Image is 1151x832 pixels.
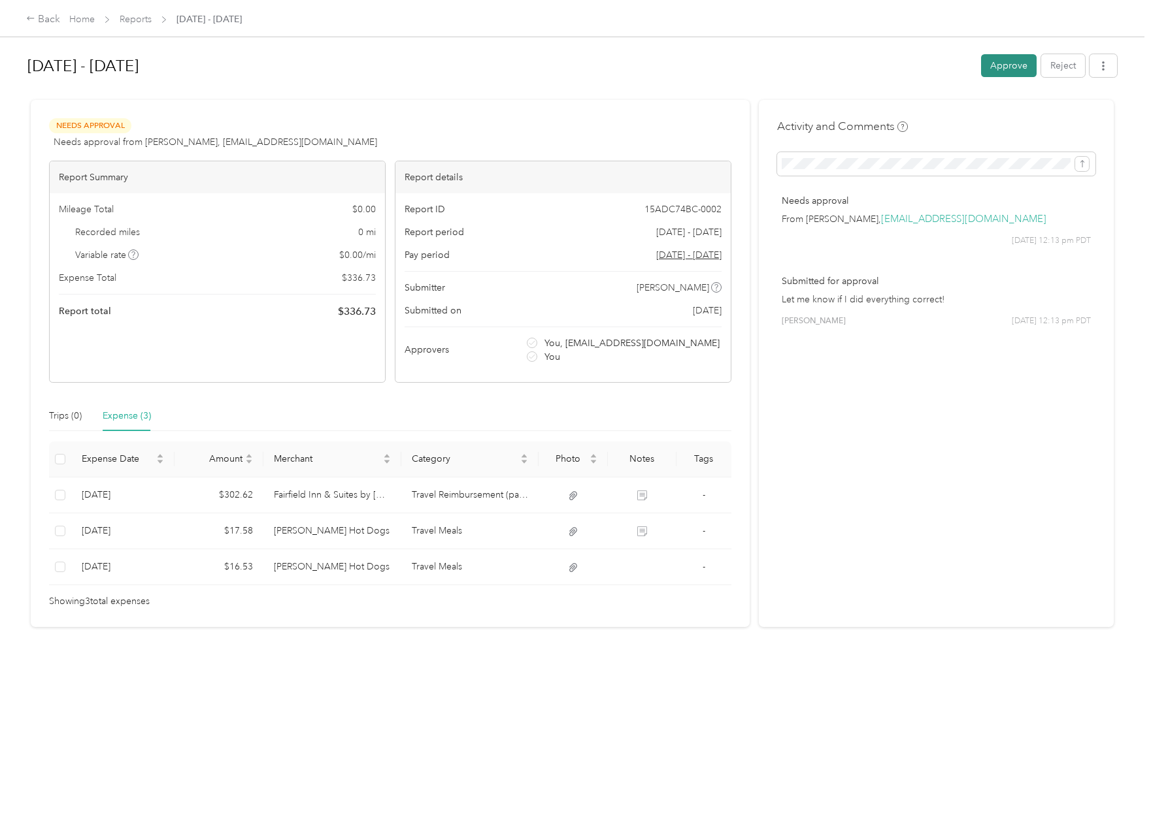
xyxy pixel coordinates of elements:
[175,549,264,585] td: $16.53
[1012,235,1091,247] span: [DATE] 12:13 pm PDT
[981,54,1037,77] button: Approve
[263,549,401,585] td: Portillo's Hot Dogs
[782,315,846,327] span: [PERSON_NAME]
[520,458,528,466] span: caret-down
[405,281,445,295] span: Submitter
[245,458,253,466] span: caret-down
[395,161,731,193] div: Report details
[644,202,722,216] span: 15ADC74BC-0002
[544,350,560,364] span: You
[401,513,539,549] td: Travel Meals
[185,453,243,464] span: Amount
[75,225,140,239] span: Recorded miles
[120,14,152,25] a: Reports
[49,118,131,133] span: Needs Approval
[703,525,705,536] span: -
[590,452,597,460] span: caret-up
[703,561,705,572] span: -
[156,452,164,460] span: caret-up
[75,248,139,262] span: Variable rate
[539,441,607,477] th: Photo
[782,194,1091,208] p: Needs approval
[881,213,1046,225] a: [EMAIL_ADDRESS][DOMAIN_NAME]
[782,274,1091,288] p: Submitted for approval
[520,452,528,460] span: caret-up
[608,441,676,477] th: Notes
[405,248,450,262] span: Pay period
[676,441,731,477] th: Tags
[703,489,705,500] span: -
[358,225,376,239] span: 0 mi
[549,453,586,464] span: Photo
[676,513,731,549] td: -
[1078,759,1151,832] iframe: Everlance-gr Chat Button Frame
[383,458,391,466] span: caret-down
[50,161,385,193] div: Report Summary
[656,248,722,262] span: Go to pay period
[27,50,972,82] h1: Aug 24 - 30, 2025
[263,441,401,477] th: Merchant
[69,14,95,25] a: Home
[401,549,539,585] td: Travel Meals
[175,441,264,477] th: Amount
[352,202,376,216] span: $ 0.00
[676,549,731,585] td: -
[405,343,449,357] span: Approvers
[49,409,82,423] div: Trips (0)
[103,409,151,423] div: Expense (3)
[26,12,60,27] div: Back
[59,304,111,318] span: Report total
[401,441,539,477] th: Category
[405,225,464,239] span: Report period
[405,202,445,216] span: Report ID
[71,549,175,585] td: 8-28-2025
[342,271,376,285] span: $ 336.73
[1012,315,1091,327] span: [DATE] 12:13 pm PDT
[71,441,175,477] th: Expense Date
[59,271,116,285] span: Expense Total
[175,477,264,513] td: $302.62
[777,118,908,135] h4: Activity and Comments
[156,458,164,466] span: caret-down
[263,477,401,513] td: Fairfield Inn & Suites by Marriott Milwaukee Brookfield
[383,452,391,460] span: caret-up
[782,212,1091,226] p: From [PERSON_NAME],
[1041,54,1085,77] button: Reject
[782,293,1091,306] p: Let me know if I did everything correct!
[544,336,720,350] span: You, [EMAIL_ADDRESS][DOMAIN_NAME]
[338,304,376,319] span: $ 336.73
[49,594,150,609] span: Showing 3 total expenses
[590,458,597,466] span: caret-down
[263,513,401,549] td: Portillo's Hot Dogs
[245,452,253,460] span: caret-up
[656,225,722,239] span: [DATE] - [DATE]
[687,453,721,464] div: Tags
[59,202,114,216] span: Mileage Total
[339,248,376,262] span: $ 0.00 / mi
[176,12,242,26] span: [DATE] - [DATE]
[71,513,175,549] td: 8-28-2025
[693,304,722,317] span: [DATE]
[82,453,154,464] span: Expense Date
[54,135,377,149] span: Needs approval from [PERSON_NAME], [EMAIL_ADDRESS][DOMAIN_NAME]
[405,304,461,317] span: Submitted on
[274,453,380,464] span: Merchant
[676,477,731,513] td: -
[71,477,175,513] td: 8-28-2025
[412,453,518,464] span: Category
[175,513,264,549] td: $17.58
[401,477,539,513] td: Travel Reimbursement (parking, Tolls, Etc)
[637,281,709,295] span: [PERSON_NAME]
